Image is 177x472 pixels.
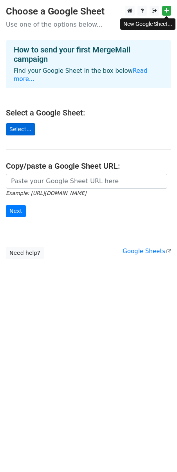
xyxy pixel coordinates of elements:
[123,248,171,255] a: Google Sheets
[6,205,26,217] input: Next
[14,45,163,64] h4: How to send your first MergeMail campaign
[6,123,35,135] a: Select...
[120,18,175,30] div: New Google Sheet...
[6,6,171,17] h3: Choose a Google Sheet
[6,20,171,29] p: Use one of the options below...
[6,161,171,171] h4: Copy/paste a Google Sheet URL:
[6,190,86,196] small: Example: [URL][DOMAIN_NAME]
[6,247,44,259] a: Need help?
[6,174,167,189] input: Paste your Google Sheet URL here
[138,434,177,472] iframe: Chat Widget
[14,67,148,83] a: Read more...
[6,108,171,117] h4: Select a Google Sheet:
[14,67,163,83] p: Find your Google Sheet in the box below
[138,434,177,472] div: Widget de chat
